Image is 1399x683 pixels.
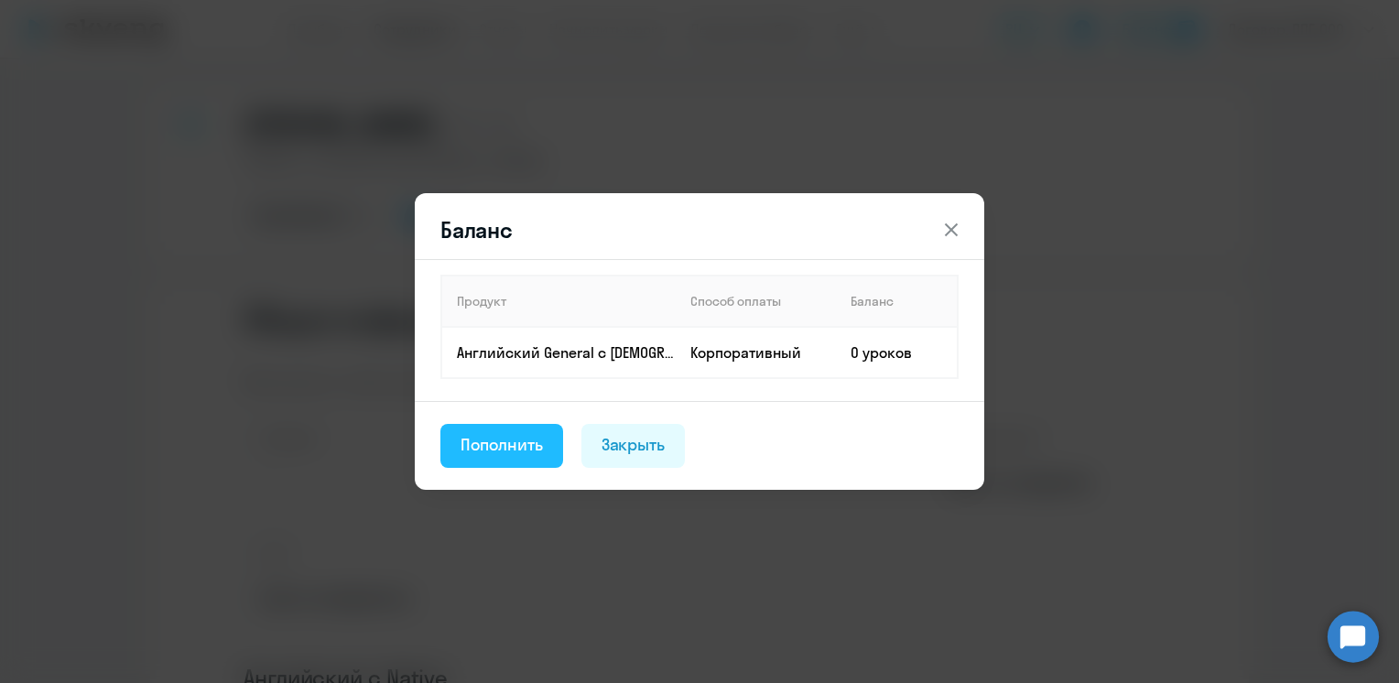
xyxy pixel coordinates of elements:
[602,433,666,457] div: Закрыть
[441,276,676,327] th: Продукт
[440,424,563,468] button: Пополнить
[461,433,543,457] div: Пополнить
[581,424,686,468] button: Закрыть
[836,327,958,378] td: 0 уроков
[457,342,675,363] p: Английский General с [DEMOGRAPHIC_DATA] преподавателем
[676,276,836,327] th: Способ оплаты
[676,327,836,378] td: Корпоративный
[836,276,958,327] th: Баланс
[415,215,984,244] header: Баланс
